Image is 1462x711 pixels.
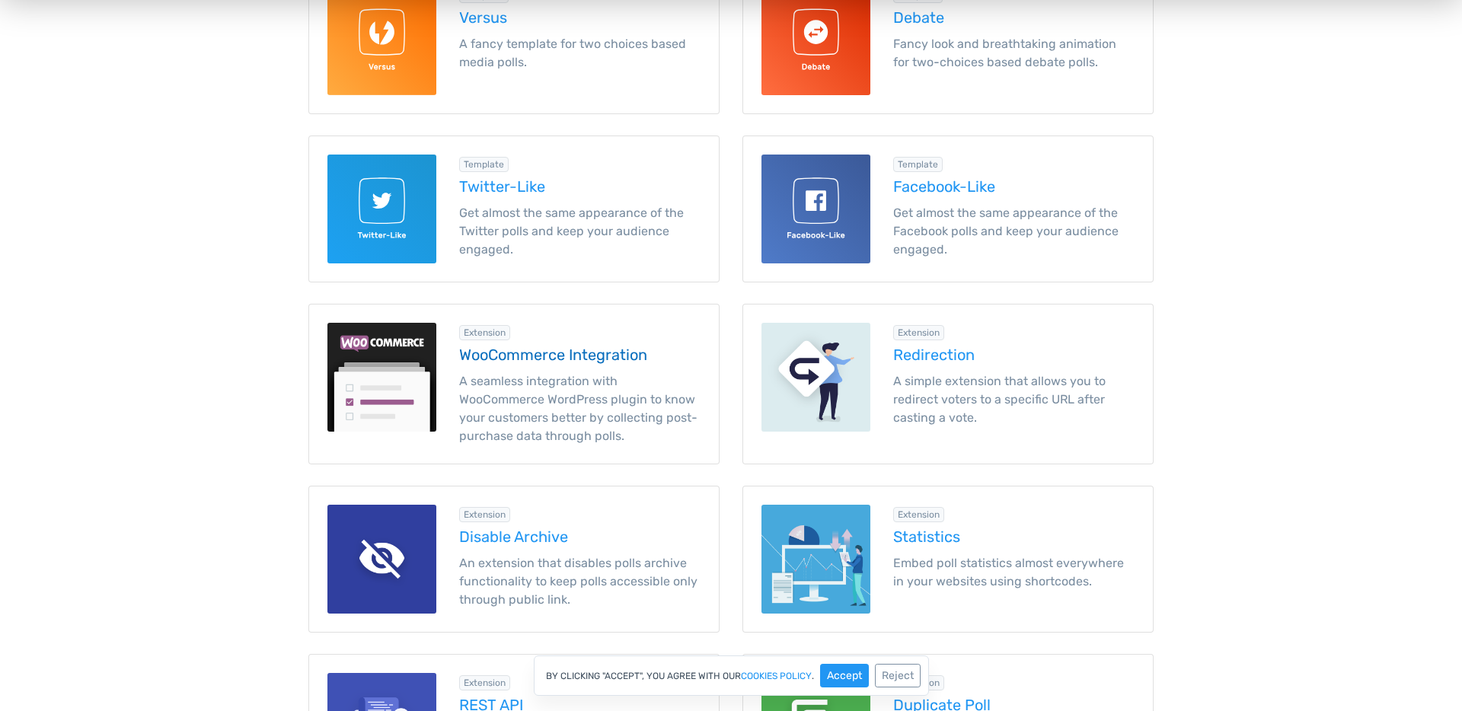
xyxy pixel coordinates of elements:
[893,157,943,172] div: Template
[459,346,701,363] h5: WooCommerce Integration extension for TotalPoll
[761,323,870,432] img: Redirection for TotalPoll
[893,528,1135,545] h5: Statistics extension for TotalPoll
[327,155,436,263] img: Twitter-Like for TotalPoll
[893,372,1135,427] p: A simple extension that allows you to redirect voters to a specific URL after casting a vote.
[893,325,944,340] div: Extension
[761,505,870,614] img: Statistics for TotalPoll
[875,664,921,687] button: Reject
[327,505,436,614] img: Disable Archive for TotalPoll
[742,304,1154,464] a: Redirection for TotalPoll Extension Redirection A simple extension that allows you to redirect vo...
[459,204,701,259] p: Get almost the same appearance of the Twitter polls and keep your audience engaged.
[820,664,869,687] button: Accept
[459,507,510,522] div: Extension
[327,323,436,432] img: WooCommerce Integration for TotalPoll
[459,35,701,72] p: A fancy template for two choices based media polls.
[534,655,929,696] div: By clicking "Accept", you agree with our .
[893,204,1135,259] p: Get almost the same appearance of the Facebook polls and keep your audience engaged.
[459,528,701,545] h5: Disable Archive extension for TotalPoll
[459,157,509,172] div: Template
[459,372,701,445] p: A seamless integration with WooCommerce WordPress plugin to know your customers better by collect...
[893,35,1135,72] p: Fancy look and breathtaking animation for two-choices based debate polls.
[459,178,701,195] h5: Twitter-Like template for TotalPoll
[459,554,701,609] p: An extension that disables polls archive functionality to keep polls accessible only through publ...
[893,178,1135,195] h5: Facebook-Like template for TotalPoll
[742,136,1154,282] a: Facebook-Like for TotalPoll Template Facebook-Like Get almost the same appearance of the Facebook...
[459,325,510,340] div: Extension
[459,9,701,26] h5: Versus template for TotalPoll
[741,671,812,681] a: cookies policy
[893,507,944,522] div: Extension
[308,136,720,282] a: Twitter-Like for TotalPoll Template Twitter-Like Get almost the same appearance of the Twitter po...
[308,486,720,633] a: Disable Archive for TotalPoll Extension Disable Archive An extension that disables polls archive ...
[761,155,870,263] img: Facebook-Like for TotalPoll
[893,554,1135,591] p: Embed poll statistics almost everywhere in your websites using shortcodes.
[893,9,1135,26] h5: Debate template for TotalPoll
[308,304,720,464] a: WooCommerce Integration for TotalPoll Extension WooCommerce Integration A seamless integration wi...
[893,346,1135,363] h5: Redirection extension for TotalPoll
[742,486,1154,633] a: Statistics for TotalPoll Extension Statistics Embed poll statistics almost everywhere in your web...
